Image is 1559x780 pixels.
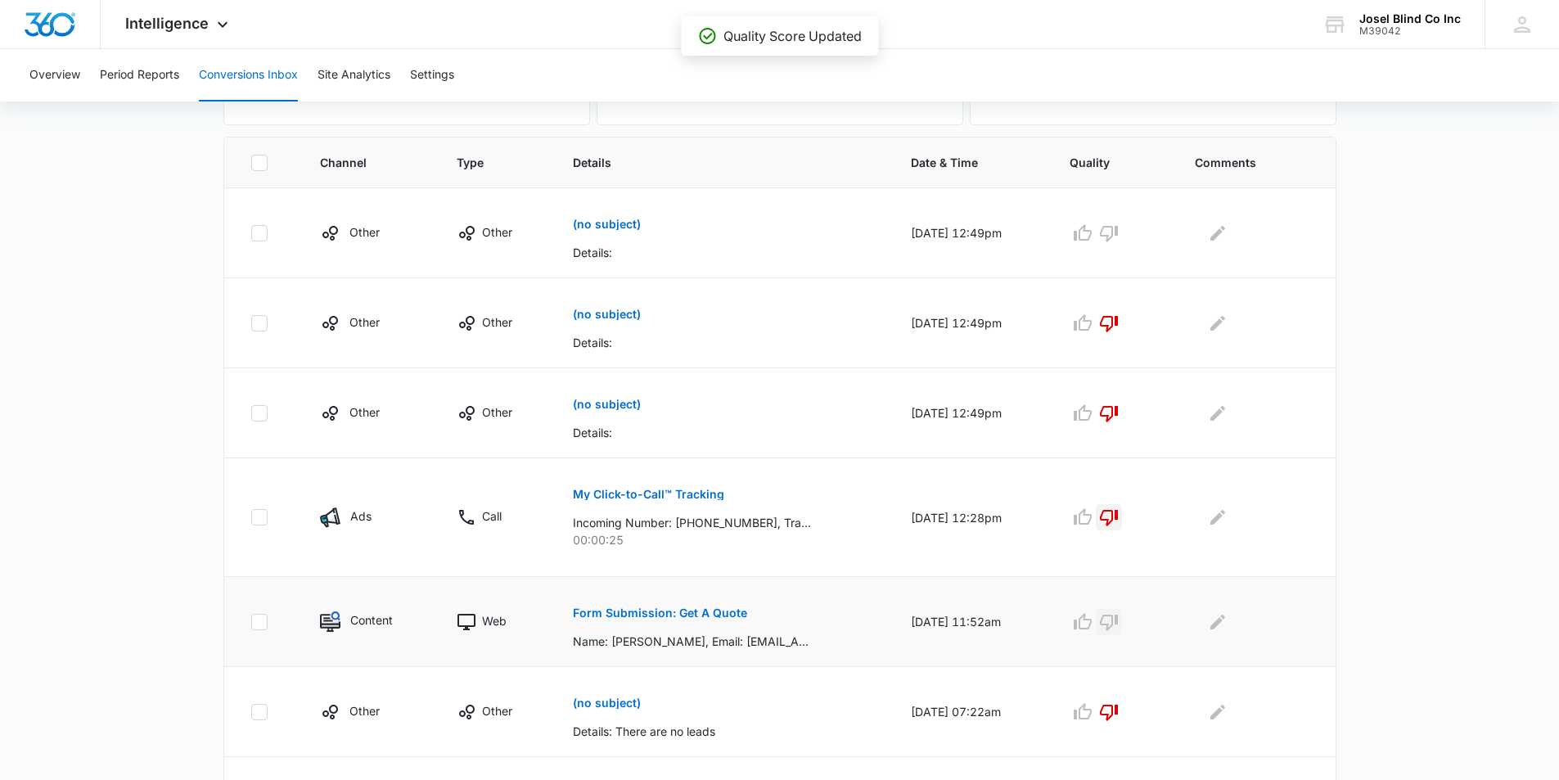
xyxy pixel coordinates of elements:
td: [DATE] 11:52am [891,577,1050,667]
td: [DATE] 12:49pm [891,188,1050,278]
p: 00:00:25 [573,531,872,548]
span: Quality [1070,154,1133,171]
span: Type [457,154,509,171]
button: Edit Comments [1205,400,1231,426]
button: Settings [410,49,454,101]
p: Other [482,404,512,421]
p: Details: [573,334,811,351]
p: Other [349,404,380,421]
p: Other [349,702,380,719]
span: Date & Time [911,154,1007,171]
p: Other [482,313,512,331]
p: Details: There are no leads [573,723,811,740]
p: (no subject) [573,399,641,410]
div: account id [1359,25,1461,37]
p: Other [482,223,512,241]
button: (no subject) [573,385,641,424]
p: Web [482,612,507,629]
span: Intelligence [125,15,209,32]
p: Form Submission: Get A Quote [573,607,747,619]
p: Other [482,702,512,719]
p: (no subject) [573,309,641,320]
button: Site Analytics [318,49,390,101]
td: [DATE] 12:28pm [891,458,1050,577]
p: Ads [350,507,372,525]
p: Call [482,507,502,525]
button: Edit Comments [1205,609,1231,635]
p: (no subject) [573,697,641,709]
div: account name [1359,12,1461,25]
p: Other [349,223,380,241]
button: Overview [29,49,80,101]
button: Edit Comments [1205,699,1231,725]
button: Conversions Inbox [199,49,298,101]
button: My Click-to-Call™ Tracking [573,475,724,514]
td: [DATE] 12:49pm [891,278,1050,368]
p: Incoming Number: [PHONE_NUMBER], Tracking Number: [PHONE_NUMBER], Ring To: [PHONE_NUMBER], Caller... [573,514,811,531]
span: Comments [1195,154,1285,171]
button: (no subject) [573,295,641,334]
td: [DATE] 12:49pm [891,368,1050,458]
p: My Click-to-Call™ Tracking [573,489,724,500]
p: Other [349,313,380,331]
button: Edit Comments [1205,220,1231,246]
button: (no subject) [573,205,641,244]
p: Content [350,611,393,629]
span: Details [573,154,848,171]
p: Details: [573,244,811,261]
button: Edit Comments [1205,310,1231,336]
button: (no subject) [573,683,641,723]
p: Details: [573,424,811,441]
p: (no subject) [573,219,641,230]
p: Quality Score Updated [723,26,862,46]
button: Period Reports [100,49,179,101]
button: Form Submission: Get A Quote [573,593,747,633]
button: Edit Comments [1205,504,1231,530]
td: [DATE] 07:22am [891,667,1050,757]
span: Channel [320,154,394,171]
p: Name: [PERSON_NAME], Email: [EMAIL_ADDRESS][DOMAIN_NAME], Phone: [PHONE_NUMBER], How can we help?... [573,633,811,650]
